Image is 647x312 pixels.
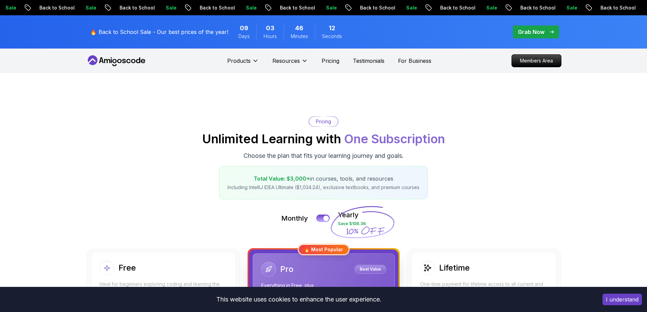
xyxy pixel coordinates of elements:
[227,57,251,65] p: Products
[512,55,561,67] p: Members Area
[250,4,272,11] p: Sale
[316,118,331,125] p: Pricing
[170,4,192,11] p: Sale
[240,23,248,33] span: 9 Days
[511,54,561,67] a: Members Area
[281,214,308,223] p: Monthly
[518,28,544,36] p: Grab Now
[202,132,445,146] h2: Unlimited Learning with
[124,4,170,11] p: Back to School
[244,151,404,161] p: Choose the plan that fits your learning journey and goals.
[228,175,419,183] p: in courses, tools, and resources
[491,4,513,11] p: Sale
[90,4,112,11] p: Sale
[439,262,470,273] h2: Lifetime
[329,23,335,33] span: 12 Seconds
[266,23,274,33] span: 3 Hours
[356,266,385,273] p: Best Value
[291,33,308,40] span: Minutes
[284,4,330,11] p: Back to School
[272,57,300,65] p: Resources
[228,184,419,191] p: Including IntelliJ IDEA Ultimate ($1,034.24), exclusive textbooks, and premium courses
[344,131,445,146] span: One Subscription
[322,57,339,65] a: Pricing
[254,175,310,182] span: Total Value: $3,000+
[330,4,352,11] p: Sale
[445,4,491,11] p: Back to School
[280,264,293,275] h2: Pro
[571,4,593,11] p: Sale
[420,281,548,294] p: One-time payment for lifetime access to all current and future courses.
[90,28,228,36] p: 🔥 Back to School Sale - Our best prices of the year!
[264,33,277,40] span: Hours
[238,33,250,40] span: Days
[5,292,592,307] div: This website uses cookies to enhance the user experience.
[44,4,90,11] p: Back to School
[119,262,136,273] h2: Free
[100,281,227,294] p: Ideal for beginners exploring coding and learning the basics for free.
[322,33,342,40] span: Seconds
[272,57,308,70] button: Resources
[525,4,571,11] p: Back to School
[204,4,250,11] p: Back to School
[398,57,431,65] a: For Business
[261,282,386,289] p: Everything in Free, plus
[295,23,303,33] span: 46 Minutes
[353,57,384,65] a: Testimonials
[603,294,642,305] button: Accept cookies
[364,4,411,11] p: Back to School
[10,4,32,11] p: Sale
[411,4,432,11] p: Sale
[227,57,259,70] button: Products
